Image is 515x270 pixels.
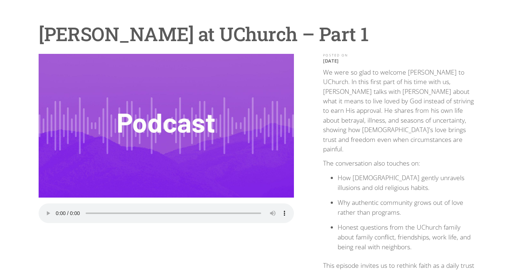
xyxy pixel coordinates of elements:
audio: Your browser does not support the audio element. [39,203,294,223]
li: Honest questions from the UChurch family about family conflict, friendships, work life, and being... [338,222,476,252]
h1: [PERSON_NAME] at UChurch – Part 1 [39,24,476,44]
p: [DATE] [323,58,476,64]
p: The conversation also touches on: [323,158,476,168]
li: How [DEMOGRAPHIC_DATA] gently unravels illusions and old religious habits. [338,173,476,193]
img: Wayne Jacobsen at UChurch – Part 1 [39,54,294,197]
div: POSTED ON [323,54,476,57]
li: Why authentic community grows out of love rather than programs. [338,198,476,218]
p: We were so glad to welcome [PERSON_NAME] to UChurch. In this first part of his time with us, [PER... [323,67,476,154]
